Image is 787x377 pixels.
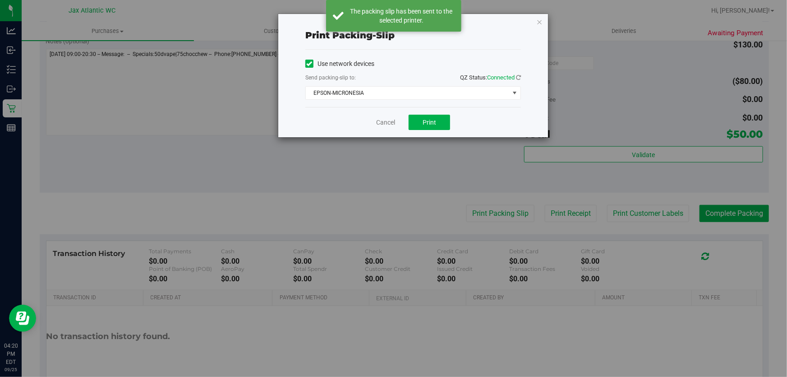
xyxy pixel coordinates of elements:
span: QZ Status: [460,74,521,81]
iframe: Resource center [9,305,36,332]
div: The packing slip has been sent to the selected printer. [349,7,455,25]
span: Print [423,119,436,126]
label: Use network devices [305,59,374,69]
label: Send packing-slip to: [305,74,356,82]
a: Cancel [376,118,395,127]
span: Connected [487,74,515,81]
span: select [509,87,520,99]
span: Print packing-slip [305,30,395,41]
button: Print [409,115,450,130]
span: EPSON-MICRONESIA [306,87,509,99]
